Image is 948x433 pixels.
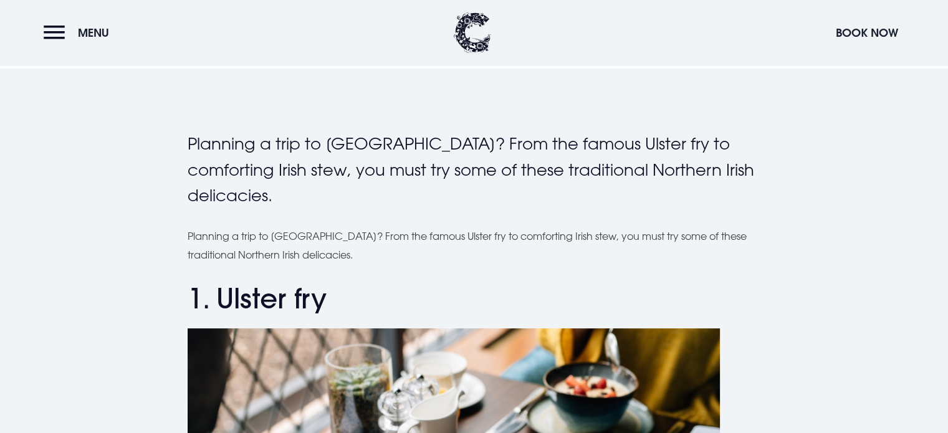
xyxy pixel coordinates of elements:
[830,19,904,46] button: Book Now
[188,131,761,209] p: Planning a trip to [GEOGRAPHIC_DATA]? From the famous Ulster fry to comforting Irish stew, you mu...
[78,26,109,40] span: Menu
[454,12,491,53] img: Clandeboye Lodge
[44,19,115,46] button: Menu
[188,282,761,315] h2: 1. Ulster fry
[188,227,761,265] p: Planning a trip to [GEOGRAPHIC_DATA]? From the famous Ulster fry to comforting Irish stew, you mu...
